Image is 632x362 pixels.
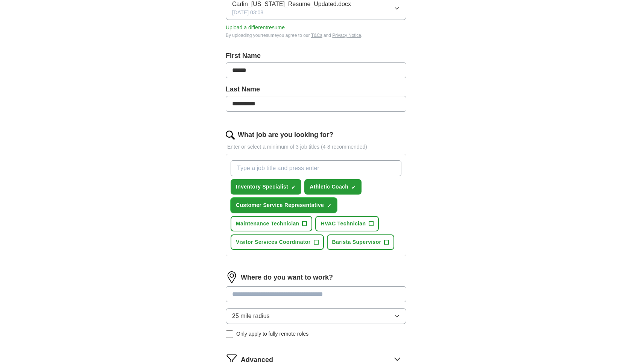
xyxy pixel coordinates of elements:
span: ✓ [291,184,296,190]
span: Customer Service Representative [236,201,324,209]
input: Only apply to fully remote roles [226,330,233,338]
label: What job are you looking for? [238,130,333,140]
span: 25 mile radius [232,312,270,321]
span: HVAC Technician [321,220,366,228]
img: location.png [226,271,238,283]
label: Last Name [226,84,406,94]
span: Athletic Coach [310,183,348,191]
a: Privacy Notice [332,33,361,38]
label: Where do you want to work? [241,272,333,283]
button: Visitor Services Coordinator [231,234,324,250]
button: Customer Service Representative✓ [231,198,337,213]
span: Inventory Specialist [236,183,288,191]
button: Athletic Coach✓ [304,179,362,195]
button: Barista Supervisor [327,234,395,250]
span: Visitor Services Coordinator [236,238,311,246]
label: First Name [226,51,406,61]
button: 25 mile radius [226,308,406,324]
a: T&Cs [311,33,322,38]
span: Maintenance Technician [236,220,299,228]
p: Enter or select a minimum of 3 job titles (4-8 recommended) [226,143,406,151]
span: ✓ [327,203,331,209]
button: HVAC Technician [315,216,379,231]
span: [DATE] 03:08 [232,9,263,17]
img: search.png [226,131,235,140]
button: Upload a differentresume [226,24,285,32]
button: Inventory Specialist✓ [231,179,301,195]
button: Maintenance Technician [231,216,312,231]
input: Type a job title and press enter [231,160,401,176]
span: Barista Supervisor [332,238,381,246]
span: ✓ [351,184,356,190]
div: By uploading your resume you agree to our and . [226,32,406,39]
span: Only apply to fully remote roles [236,330,308,338]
